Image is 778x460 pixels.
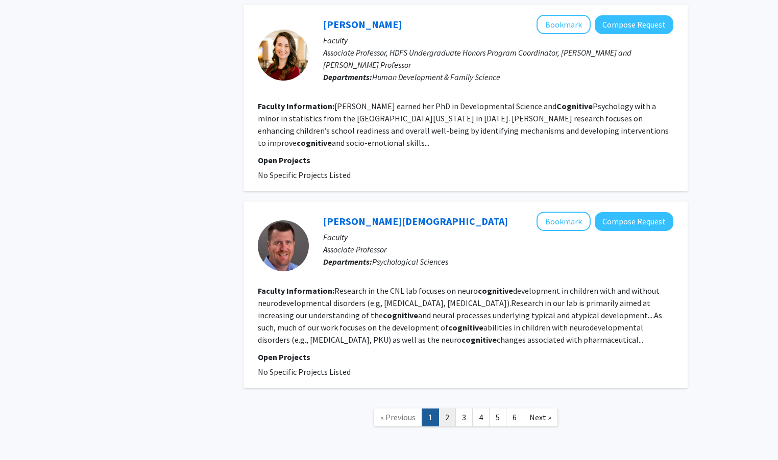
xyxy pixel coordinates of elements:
[372,72,500,82] span: Human Development & Family Science
[323,257,372,267] b: Departments:
[372,257,448,267] span: Psychological Sciences
[448,322,483,333] b: cognitive
[323,46,673,71] p: Associate Professor, HDFS Undergraduate Honors Program Coordinator, [PERSON_NAME] and [PERSON_NAM...
[439,408,456,426] a: 2
[472,408,490,426] a: 4
[258,101,669,148] fg-read-more: [PERSON_NAME] earned her PhD in Developmental Science and Psychology with a minor in statistics f...
[478,286,513,296] b: cognitive
[523,408,558,426] a: Next
[383,310,418,320] b: cognitive
[380,412,416,422] span: « Previous
[537,15,591,34] button: Add Rachel Thibodeau-Nielsen to Bookmarks
[323,72,372,82] b: Departments:
[297,138,332,148] b: cognitive
[537,212,591,231] button: Add Shawn Christ to Bookmarks
[323,215,508,227] a: [PERSON_NAME][DEMOGRAPHIC_DATA]
[556,101,593,111] b: Cognitive
[455,408,473,426] a: 3
[8,414,43,452] iframe: Chat
[244,398,688,440] nav: Page navigation
[595,212,673,231] button: Compose Request to Shawn Christ
[323,18,402,31] a: [PERSON_NAME]
[258,154,673,166] p: Open Projects
[258,286,334,296] b: Faculty Information:
[258,286,662,345] fg-read-more: Research in the CNL lab focuses on neuro development in children with and without neurodevelopmen...
[323,231,673,243] p: Faculty
[595,15,673,34] button: Compose Request to Rachel Thibodeau-Nielsen
[489,408,506,426] a: 5
[529,412,551,422] span: Next »
[461,335,497,345] b: cognitive
[258,367,351,377] span: No Specific Projects Listed
[258,170,351,180] span: No Specific Projects Listed
[323,243,673,255] p: Associate Professor
[323,34,673,46] p: Faculty
[258,351,673,363] p: Open Projects
[506,408,523,426] a: 6
[374,408,422,426] a: Previous Page
[422,408,439,426] a: 1
[258,101,334,111] b: Faculty Information:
